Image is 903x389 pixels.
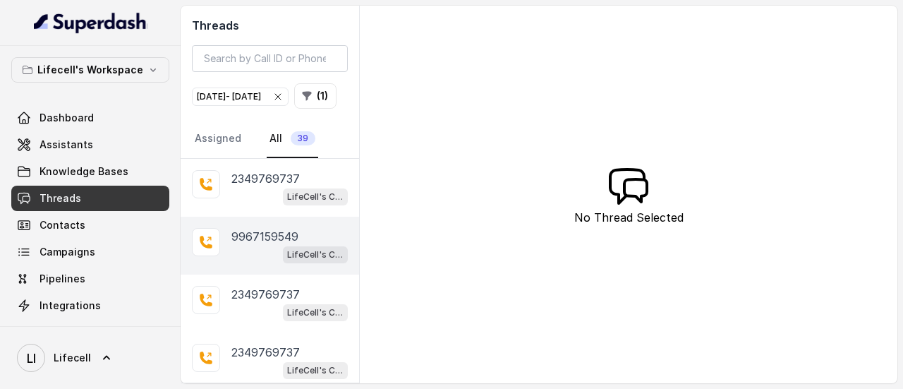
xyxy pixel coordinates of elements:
span: Lifecell [54,351,91,365]
a: Dashboard [11,105,169,131]
span: Pipelines [40,272,85,286]
a: All39 [267,120,318,158]
p: 2349769737 [231,286,300,303]
span: Threads [40,191,81,205]
p: No Thread Selected [574,209,684,226]
p: 2349769737 [231,170,300,187]
span: 39 [291,131,315,145]
button: [DATE]- [DATE] [192,88,289,106]
nav: Tabs [192,120,348,158]
span: Campaigns [40,245,95,259]
text: LI [27,351,36,366]
span: Contacts [40,218,85,232]
h2: Threads [192,17,348,34]
input: Search by Call ID or Phone Number [192,45,348,72]
p: LifeCell's Call Assistant [287,248,344,262]
span: API Settings [40,325,101,340]
a: Assigned [192,120,244,158]
a: Integrations [11,293,169,318]
a: Threads [11,186,169,211]
a: Knowledge Bases [11,159,169,184]
a: Pipelines [11,266,169,292]
a: Assistants [11,132,169,157]
div: [DATE] - [DATE] [197,90,284,104]
p: LifeCell's Call Assistant [287,364,344,378]
p: 9967159549 [231,228,298,245]
span: Integrations [40,299,101,313]
p: LifeCell's Call Assistant [287,306,344,320]
a: Lifecell [11,338,169,378]
a: Contacts [11,213,169,238]
p: 2349769737 [231,344,300,361]
span: Knowledge Bases [40,164,128,179]
span: Dashboard [40,111,94,125]
p: LifeCell's Call Assistant [287,190,344,204]
button: (1) [294,83,337,109]
a: Campaigns [11,239,169,265]
p: Lifecell's Workspace [37,61,143,78]
img: light.svg [34,11,147,34]
button: Lifecell's Workspace [11,57,169,83]
span: Assistants [40,138,93,152]
a: API Settings [11,320,169,345]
